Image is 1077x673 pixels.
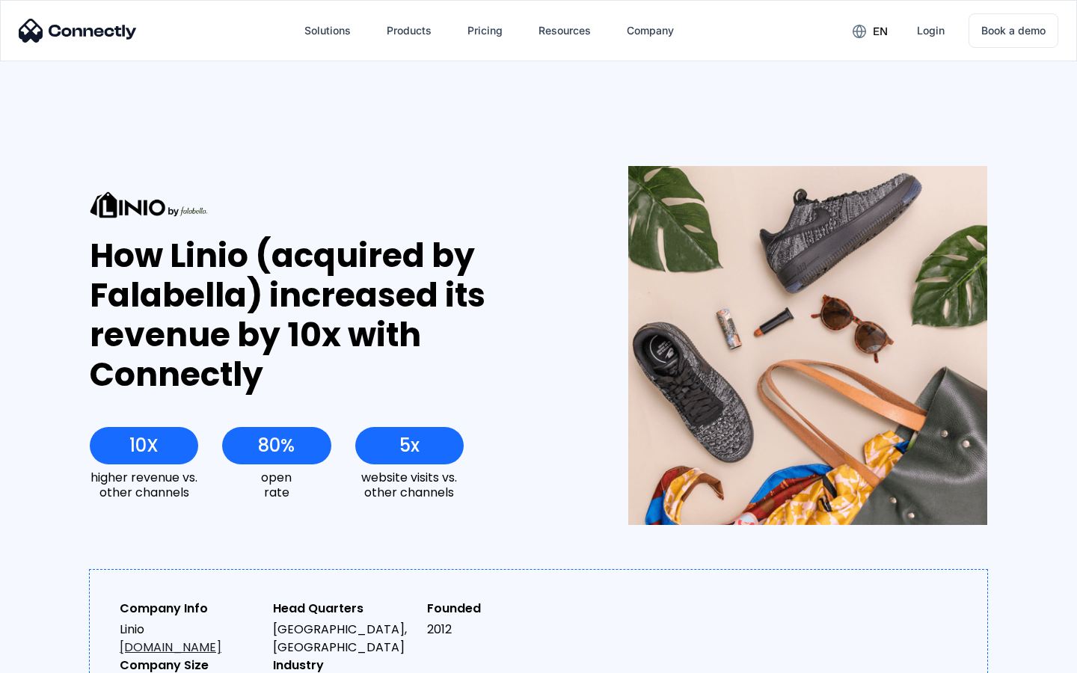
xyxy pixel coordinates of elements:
aside: Language selected: English [15,647,90,668]
a: Login [905,13,957,49]
div: Products [387,20,432,41]
div: website visits vs. other channels [355,470,464,499]
div: higher revenue vs. other channels [90,470,198,499]
div: 10X [129,435,159,456]
div: Head Quarters [273,600,414,618]
div: Pricing [467,20,503,41]
div: Login [917,20,945,41]
div: 80% [258,435,295,456]
div: How Linio (acquired by Falabella) increased its revenue by 10x with Connectly [90,236,574,394]
ul: Language list [30,647,90,668]
a: Pricing [455,13,515,49]
div: Founded [427,600,568,618]
div: Solutions [304,20,351,41]
div: Company Info [120,600,261,618]
div: Resources [538,20,591,41]
div: [GEOGRAPHIC_DATA], [GEOGRAPHIC_DATA] [273,621,414,657]
a: [DOMAIN_NAME] [120,639,221,656]
div: en [873,21,888,42]
div: open rate [222,470,331,499]
div: Linio [120,621,261,657]
div: 2012 [427,621,568,639]
div: 5x [399,435,420,456]
a: Book a demo [969,13,1058,48]
div: Company [627,20,674,41]
img: Connectly Logo [19,19,137,43]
